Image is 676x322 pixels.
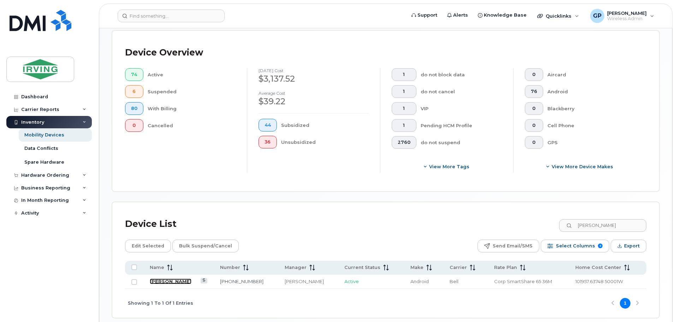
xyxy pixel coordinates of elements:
[593,12,601,20] span: GP
[525,102,543,115] button: 0
[417,12,437,19] span: Support
[450,279,458,284] span: Bell
[531,106,537,111] span: 0
[407,8,442,22] a: Support
[547,119,635,132] div: Cell Phone
[148,68,236,81] div: Active
[392,136,416,149] button: 2760
[131,123,137,128] span: 0
[547,68,635,81] div: Aircard
[220,279,263,284] a: [PHONE_NUMBER]
[131,72,137,77] span: 74
[421,102,502,115] div: VIP
[421,119,502,132] div: Pending HCM Profile
[484,12,527,19] span: Knowledge Base
[118,10,225,22] input: Find something...
[259,73,369,85] div: $3,137.52
[125,119,143,132] button: 0
[410,264,423,271] span: Make
[525,136,543,149] button: 0
[421,68,502,81] div: do not block data
[125,68,143,81] button: 74
[125,240,171,252] button: Edit Selected
[531,72,537,77] span: 0
[547,136,635,149] div: GPS
[531,123,537,128] span: 0
[494,279,552,284] span: Corp SmartShare 65 36M
[585,9,659,23] div: Gord Pederson
[281,119,369,131] div: Subsidized
[410,279,429,284] span: Android
[453,12,468,19] span: Alerts
[344,264,380,271] span: Current Status
[125,215,177,233] div: Device List
[125,85,143,98] button: 6
[265,139,271,145] span: 36
[398,106,410,111] span: 1
[525,119,543,132] button: 0
[478,240,539,252] button: Send Email/SMS
[285,278,332,285] div: [PERSON_NAME]
[598,244,603,248] span: 9
[259,91,369,95] h4: Average cost
[128,298,193,309] span: Showing 1 To 1 Of 1 Entries
[344,279,359,284] span: Active
[132,241,164,251] span: Edit Selected
[131,106,137,111] span: 80
[541,240,609,252] button: Select Columns 9
[620,298,630,309] button: Page 1
[285,264,307,271] span: Manager
[265,122,271,128] span: 44
[148,119,236,132] div: Cancelled
[532,9,584,23] div: Quicklinks
[259,68,369,73] h4: [DATE] cost
[398,89,410,94] span: 1
[493,241,533,251] span: Send Email/SMS
[525,68,543,81] button: 0
[421,136,502,149] div: do not suspend
[179,241,232,251] span: Bulk Suspend/Cancel
[220,264,240,271] span: Number
[421,85,502,98] div: do not cancel
[547,102,635,115] div: Blackberry
[450,264,467,271] span: Carrier
[546,13,571,19] span: Quicklinks
[575,264,621,271] span: Home Cost Center
[525,160,635,173] button: View More Device Makes
[125,43,203,62] div: Device Overview
[259,95,369,107] div: $39.22
[575,279,623,284] span: 101957.63748 50001W
[556,241,595,251] span: Select Columns
[429,163,469,170] span: View more tags
[125,102,143,115] button: 80
[131,89,137,94] span: 6
[473,8,532,22] a: Knowledge Base
[259,119,277,131] button: 44
[148,85,236,98] div: Suspended
[281,136,369,148] div: Unsubsidized
[398,140,410,145] span: 2760
[259,136,277,148] button: 36
[494,264,517,271] span: Rate Plan
[611,240,646,252] button: Export
[607,16,647,22] span: Wireless Admin
[398,72,410,77] span: 1
[148,102,236,115] div: With Billing
[172,240,239,252] button: Bulk Suspend/Cancel
[552,163,613,170] span: View More Device Makes
[392,102,416,115] button: 1
[392,160,502,173] button: View more tags
[607,10,647,16] span: [PERSON_NAME]
[559,219,646,232] input: Search Device List ...
[392,119,416,132] button: 1
[547,85,635,98] div: Android
[531,140,537,145] span: 0
[398,123,410,128] span: 1
[525,85,543,98] button: 76
[201,278,207,283] a: View Last Bill
[392,68,416,81] button: 1
[442,8,473,22] a: Alerts
[150,279,191,284] a: [PERSON_NAME]
[392,85,416,98] button: 1
[531,89,537,94] span: 76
